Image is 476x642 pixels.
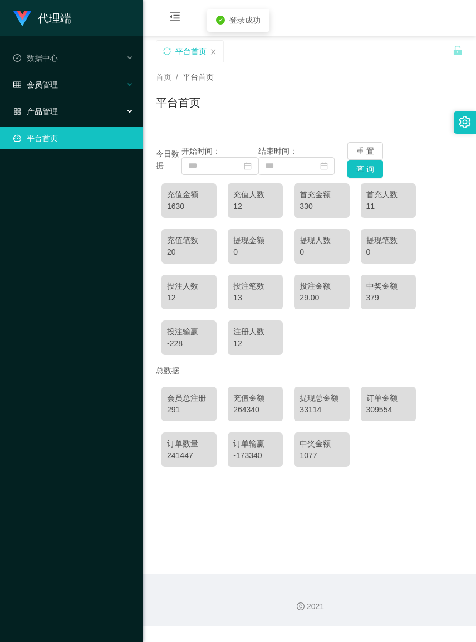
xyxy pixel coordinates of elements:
[233,438,277,450] div: 订单输赢
[233,189,277,201] div: 充值人数
[13,13,71,22] a: 代理端
[167,392,211,404] div: 会员总注册
[233,392,277,404] div: 充值金额
[233,201,277,212] div: 12
[210,48,217,55] i: 图标: close
[167,450,211,461] div: 241447
[366,292,410,304] div: 379
[300,392,343,404] div: 提现总金额
[233,292,277,304] div: 13
[366,235,410,246] div: 提现笔数
[156,1,194,36] i: 图标: menu-fold
[13,127,134,149] a: 图标: dashboard平台首页
[167,246,211,258] div: 20
[300,292,343,304] div: 29.00
[13,54,21,62] i: 图标: check-circle-o
[13,53,58,62] span: 数据中心
[366,246,410,258] div: 0
[167,438,211,450] div: 订单数量
[300,189,343,201] div: 首充金额
[167,235,211,246] div: 充值笔数
[13,107,58,116] span: 产品管理
[167,404,211,416] div: 291
[156,94,200,111] h1: 平台首页
[244,162,252,170] i: 图标: calendar
[167,326,211,338] div: 投注输赢
[366,189,410,201] div: 首充人数
[163,47,171,55] i: 图标: sync
[300,201,343,212] div: 330
[320,162,328,170] i: 图标: calendar
[13,11,31,27] img: logo.9652507e.png
[176,72,178,81] span: /
[167,189,211,201] div: 充值金额
[300,450,343,461] div: 1077
[233,280,277,292] div: 投注笔数
[258,147,297,155] span: 结束时间：
[459,116,471,128] i: 图标: setting
[300,280,343,292] div: 投注金额
[233,326,277,338] div: 注册人数
[366,392,410,404] div: 订单金额
[366,201,410,212] div: 11
[156,148,181,172] div: 今日数据
[216,16,225,25] i: icon: check-circle
[366,404,410,416] div: 309554
[297,602,305,610] i: 图标: copyright
[38,1,71,36] h1: 代理端
[167,201,211,212] div: 1630
[366,280,410,292] div: 中奖金额
[13,108,21,115] i: 图标: appstore-o
[183,72,214,81] span: 平台首页
[156,361,463,381] div: 总数据
[175,41,207,62] div: 平台首页
[347,142,383,160] button: 重 置
[13,81,21,89] i: 图标: table
[229,16,261,25] span: 登录成功
[233,404,277,416] div: 264340
[300,246,343,258] div: 0
[300,404,343,416] div: 33114
[156,72,171,81] span: 首页
[300,438,343,450] div: 中奖金额
[181,147,220,155] span: 开始时间：
[13,80,58,89] span: 会员管理
[167,338,211,349] div: -228
[233,338,277,349] div: 12
[233,450,277,461] div: -173340
[151,601,467,612] div: 2021
[233,235,277,246] div: 提现金额
[347,160,383,178] button: 查 询
[453,45,463,55] i: 图标: unlock
[300,235,343,246] div: 提现人数
[167,292,211,304] div: 12
[167,280,211,292] div: 投注人数
[233,246,277,258] div: 0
